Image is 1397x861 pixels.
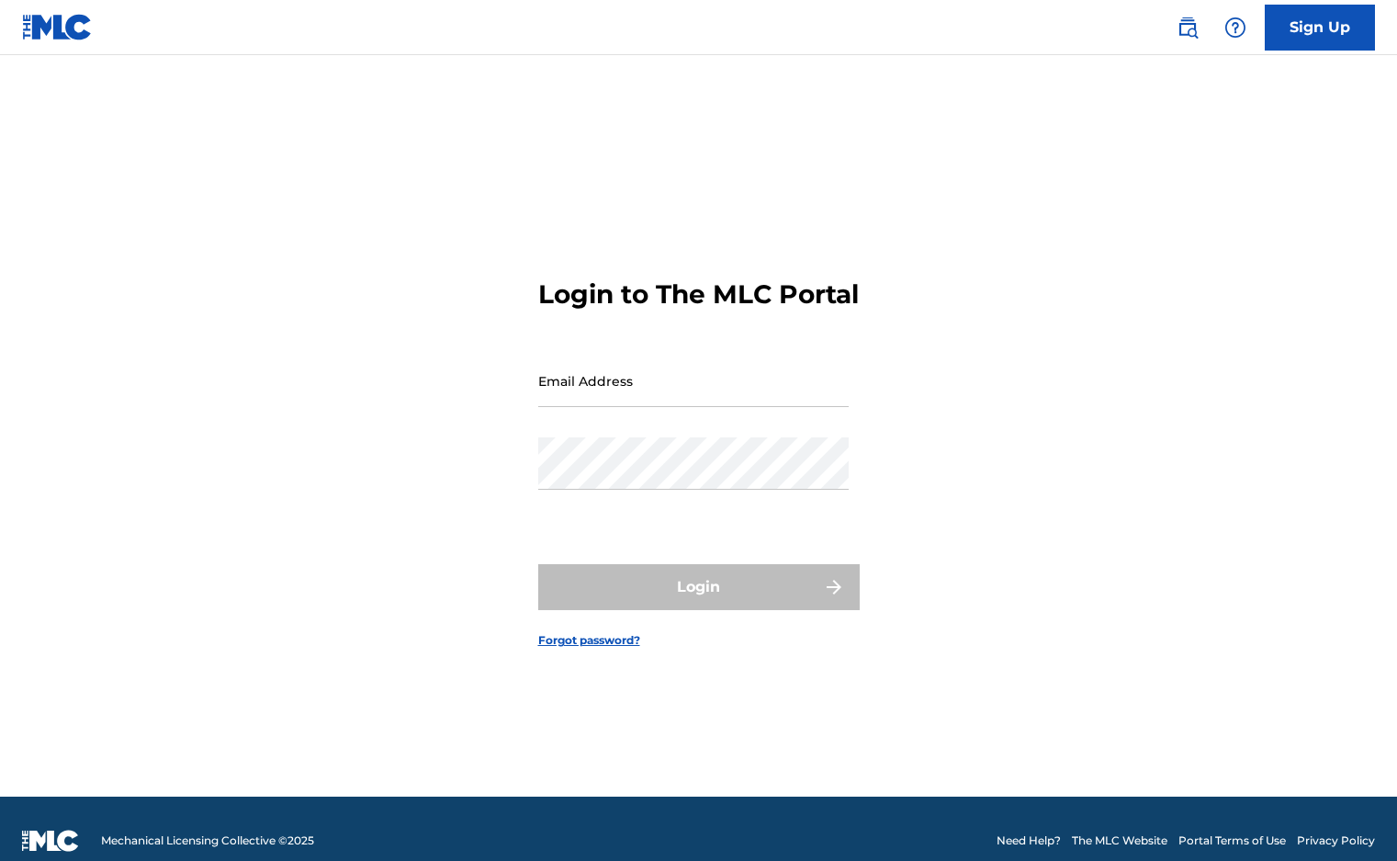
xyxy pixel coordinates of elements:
[1072,833,1167,849] a: The MLC Website
[1224,17,1246,39] img: help
[1178,833,1286,849] a: Portal Terms of Use
[101,833,314,849] span: Mechanical Licensing Collective © 2025
[997,833,1061,849] a: Need Help?
[1297,833,1375,849] a: Privacy Policy
[1265,5,1375,51] a: Sign Up
[538,278,859,311] h3: Login to The MLC Portal
[538,632,640,649] a: Forgot password?
[1177,17,1199,39] img: search
[1217,9,1254,46] div: Help
[22,830,79,852] img: logo
[22,14,93,40] img: MLC Logo
[1169,9,1206,46] a: Public Search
